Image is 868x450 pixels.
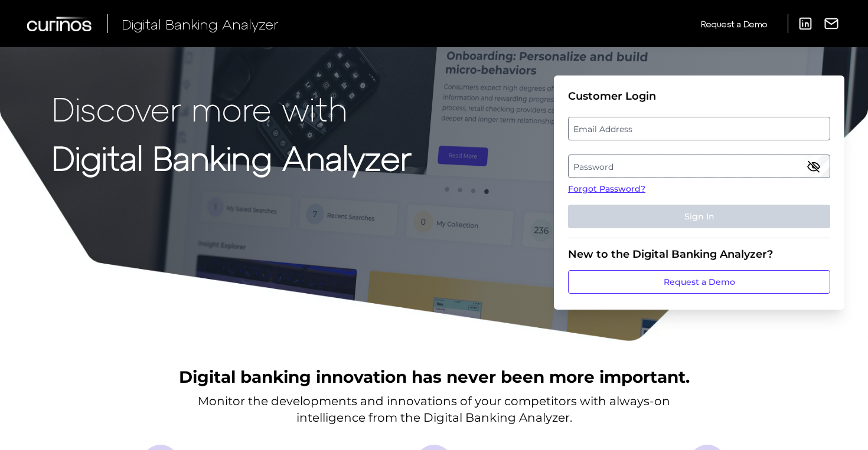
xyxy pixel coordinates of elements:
p: Monitor the developments and innovations of your competitors with always-on intelligence from the... [198,393,670,426]
h2: Digital banking innovation has never been more important. [179,366,690,388]
label: Password [569,156,829,177]
span: Request a Demo [701,19,767,29]
a: Request a Demo [701,14,767,34]
div: New to the Digital Banking Analyzer? [568,248,830,261]
p: Discover more with [52,90,412,127]
label: Email Address [569,118,829,139]
a: Forgot Password? [568,183,830,195]
div: Customer Login [568,90,830,103]
a: Request a Demo [568,270,830,294]
span: Digital Banking Analyzer [122,15,279,32]
img: Curinos [27,17,93,31]
strong: Digital Banking Analyzer [52,137,412,177]
button: Sign In [568,205,830,228]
